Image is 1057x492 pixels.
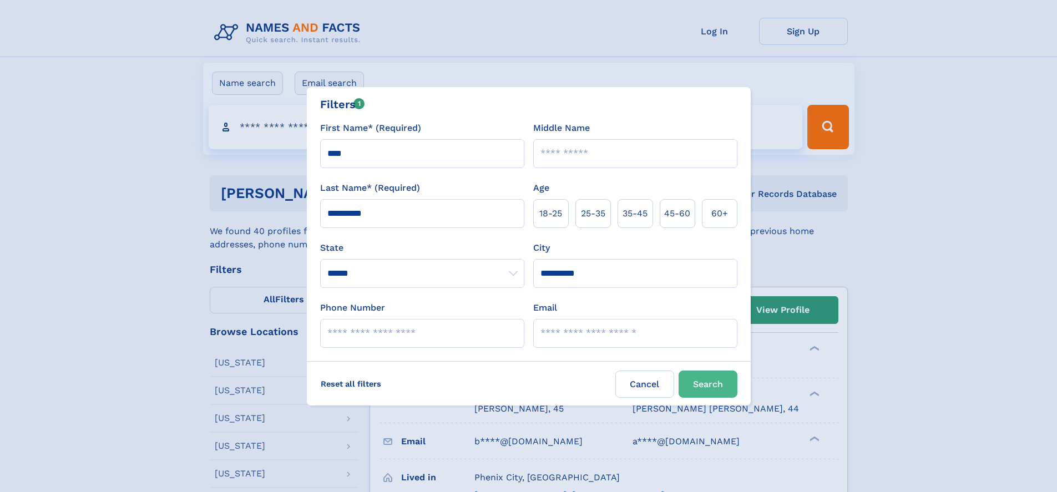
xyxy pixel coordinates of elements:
[320,181,420,195] label: Last Name* (Required)
[313,371,388,397] label: Reset all filters
[320,121,421,135] label: First Name* (Required)
[711,207,728,220] span: 60+
[539,207,562,220] span: 18‑25
[533,181,549,195] label: Age
[623,207,648,220] span: 35‑45
[615,371,674,398] label: Cancel
[581,207,605,220] span: 25‑35
[533,241,550,255] label: City
[320,241,524,255] label: State
[533,301,557,315] label: Email
[320,301,385,315] label: Phone Number
[664,207,690,220] span: 45‑60
[533,121,590,135] label: Middle Name
[320,96,365,113] div: Filters
[679,371,737,398] button: Search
